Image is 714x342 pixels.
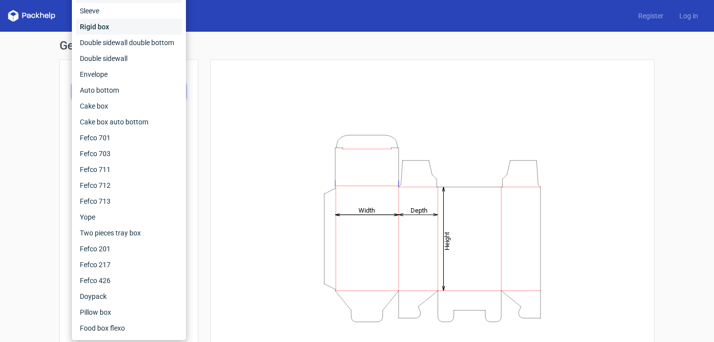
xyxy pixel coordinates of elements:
[76,257,182,273] div: Fefco 217
[411,206,427,214] tspan: Depth
[76,146,182,162] div: Fefco 703
[76,35,182,51] div: Double sidewall double bottom
[76,320,182,336] div: Food box flexo
[76,241,182,257] div: Fefco 201
[76,3,182,19] div: Sleeve
[76,51,182,66] div: Double sidewall
[71,11,113,21] a: Dielines
[76,66,182,82] div: Envelope
[76,225,182,241] div: Two pieces tray box
[76,98,182,114] div: Cake box
[76,19,182,35] div: Rigid box
[76,209,182,225] div: Yope
[630,11,671,21] a: Register
[76,273,182,288] div: Fefco 426
[76,304,182,320] div: Pillow box
[76,82,182,98] div: Auto bottom
[76,130,182,146] div: Fefco 701
[671,11,706,21] a: Log in
[358,206,375,214] tspan: Width
[59,40,654,52] h1: Generate new dieline
[76,114,182,130] div: Cake box auto bottom
[76,288,182,304] div: Doypack
[76,162,182,177] div: Fefco 711
[443,231,451,250] tspan: Height
[76,193,182,209] div: Fefco 713
[76,177,182,193] div: Fefco 712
